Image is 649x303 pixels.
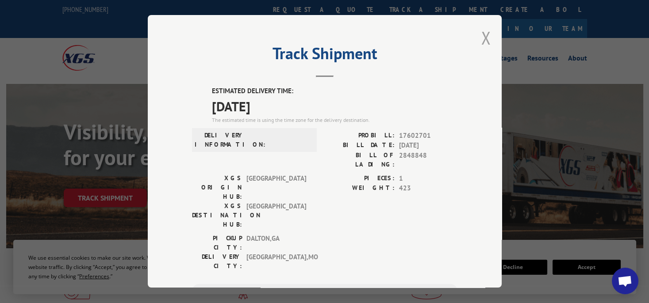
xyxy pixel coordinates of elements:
[325,140,395,151] label: BILL DATE:
[192,201,242,229] label: XGS DESTINATION HUB:
[399,183,457,193] span: 423
[246,252,306,271] span: [GEOGRAPHIC_DATA] , MO
[612,268,638,294] div: Open chat
[399,140,457,151] span: [DATE]
[192,174,242,201] label: XGS ORIGIN HUB:
[246,201,306,229] span: [GEOGRAPHIC_DATA]
[399,151,457,169] span: 2848848
[212,86,457,96] label: ESTIMATED DELIVERY TIME:
[325,131,395,141] label: PROBILL:
[212,96,457,116] span: [DATE]
[246,234,306,252] span: DALTON , GA
[325,174,395,184] label: PIECES:
[192,252,242,271] label: DELIVERY CITY:
[192,234,242,252] label: PICKUP CITY:
[399,131,457,141] span: 17602701
[246,174,306,201] span: [GEOGRAPHIC_DATA]
[481,26,491,49] button: Close modal
[399,174,457,184] span: 1
[325,151,395,169] label: BILL OF LADING:
[195,131,245,149] label: DELIVERY INFORMATION:
[325,183,395,193] label: WEIGHT:
[212,116,457,124] div: The estimated time is using the time zone for the delivery destination.
[192,47,457,64] h2: Track Shipment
